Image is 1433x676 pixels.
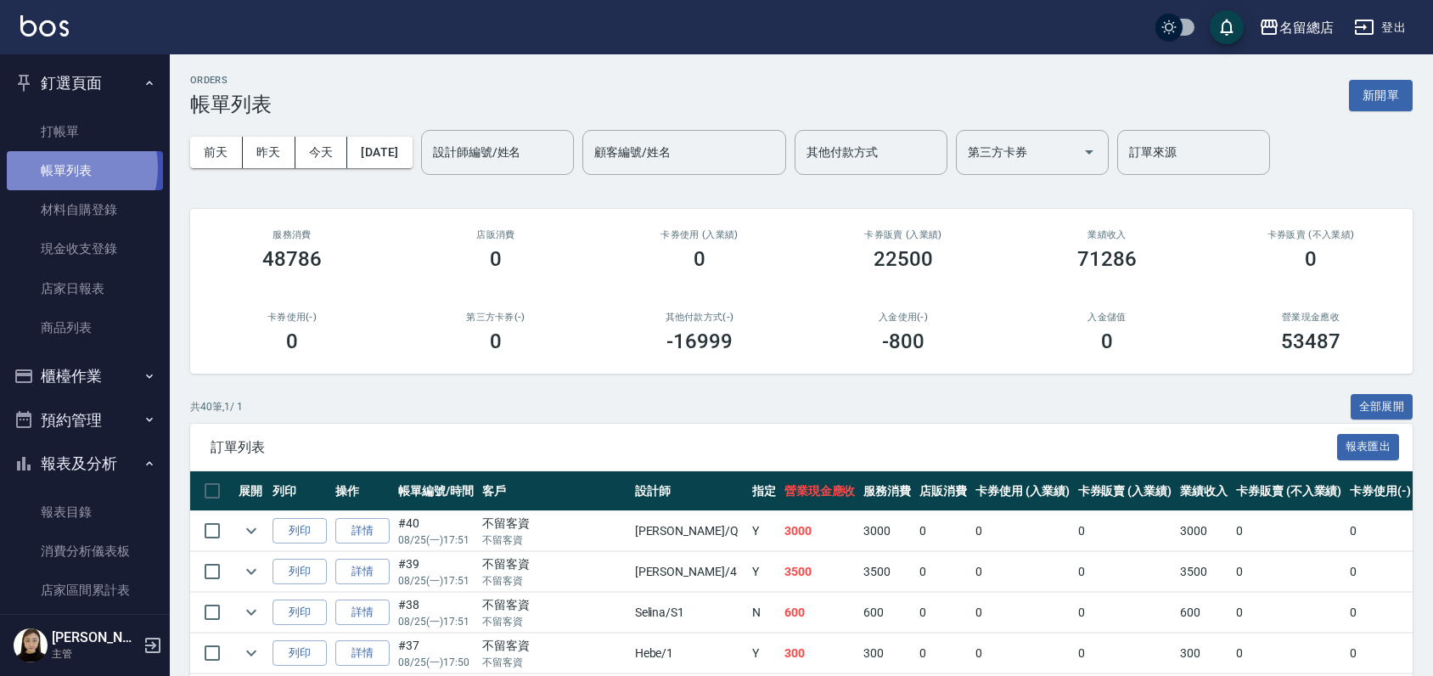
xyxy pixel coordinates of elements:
th: 卡券販賣 (不入業績) [1232,471,1346,511]
td: [PERSON_NAME] /4 [631,552,748,592]
button: 列印 [273,559,327,585]
th: 營業現金應收 [780,471,860,511]
button: 昨天 [243,137,295,168]
th: 帳單編號/時間 [394,471,478,511]
button: expand row [239,600,264,625]
button: 前天 [190,137,243,168]
p: 08/25 (一) 17:50 [398,655,474,670]
div: 不留客資 [482,555,627,573]
td: 0 [1346,552,1415,592]
button: 列印 [273,518,327,544]
button: 列印 [273,640,327,667]
td: 0 [915,593,971,633]
td: 0 [1346,511,1415,551]
a: 詳情 [335,640,390,667]
h3: 0 [490,330,502,353]
a: 詳情 [335,518,390,544]
div: 不留客資 [482,596,627,614]
img: Logo [20,15,69,37]
button: 報表匯出 [1337,434,1400,460]
a: 消費分析儀表板 [7,532,163,571]
a: 店家日報表 [7,610,163,649]
div: 不留客資 [482,515,627,532]
td: #40 [394,511,478,551]
td: [PERSON_NAME] /Q [631,511,748,551]
td: 3500 [859,552,915,592]
td: 600 [780,593,860,633]
h2: 營業現金應收 [1229,312,1392,323]
td: #37 [394,634,478,673]
button: [DATE] [347,137,412,168]
button: expand row [239,559,264,584]
h3: 0 [286,330,298,353]
td: #38 [394,593,478,633]
h3: -16999 [666,330,733,353]
button: expand row [239,518,264,544]
button: 登出 [1347,12,1413,43]
h3: 0 [490,247,502,271]
p: 不留客資 [482,573,627,589]
td: 3000 [780,511,860,551]
th: 服務消費 [859,471,915,511]
p: 08/25 (一) 17:51 [398,573,474,589]
th: 設計師 [631,471,748,511]
button: 預約管理 [7,398,163,442]
a: 帳單列表 [7,151,163,190]
p: 不留客資 [482,614,627,629]
span: 訂單列表 [211,439,1337,456]
td: 0 [1232,634,1346,673]
h3: 帳單列表 [190,93,272,116]
h2: 第三方卡券(-) [414,312,577,323]
td: 0 [971,593,1074,633]
h2: 其他付款方式(-) [618,312,781,323]
a: 打帳單 [7,112,163,151]
td: 600 [1176,593,1232,633]
td: 0 [915,552,971,592]
td: 0 [971,634,1074,673]
td: N [748,593,780,633]
h5: [PERSON_NAME] [52,629,138,646]
h3: 0 [694,247,705,271]
h2: ORDERS [190,75,272,86]
th: 業績收入 [1176,471,1232,511]
p: 主管 [52,646,138,662]
td: 0 [1074,552,1177,592]
button: 今天 [295,137,348,168]
button: save [1210,10,1244,44]
h3: 22500 [874,247,933,271]
td: Y [748,552,780,592]
h2: 卡券販賣 (入業績) [822,229,985,240]
td: 0 [915,511,971,551]
h3: 服務消費 [211,229,374,240]
td: 0 [1346,634,1415,673]
td: 0 [971,552,1074,592]
button: 新開單 [1349,80,1413,111]
a: 詳情 [335,559,390,585]
td: #39 [394,552,478,592]
p: 08/25 (一) 17:51 [398,532,474,548]
td: 600 [859,593,915,633]
button: 報表及分析 [7,442,163,486]
th: 列印 [268,471,331,511]
th: 店販消費 [915,471,971,511]
h2: 卡券販賣 (不入業績) [1229,229,1392,240]
p: 不留客資 [482,532,627,548]
th: 卡券販賣 (入業績) [1074,471,1177,511]
td: 0 [1346,593,1415,633]
td: 0 [915,634,971,673]
p: 不留客資 [482,655,627,670]
button: 名留總店 [1252,10,1340,45]
h2: 店販消費 [414,229,577,240]
div: 不留客資 [482,637,627,655]
button: 釘選頁面 [7,61,163,105]
a: 商品列表 [7,308,163,347]
h2: 入金使用(-) [822,312,985,323]
p: 共 40 筆, 1 / 1 [190,399,243,414]
td: Hebe /1 [631,634,748,673]
td: 0 [1074,511,1177,551]
td: Y [748,634,780,673]
div: 名留總店 [1279,17,1334,38]
a: 報表匯出 [1337,438,1400,454]
th: 操作 [331,471,394,511]
td: 0 [1074,634,1177,673]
